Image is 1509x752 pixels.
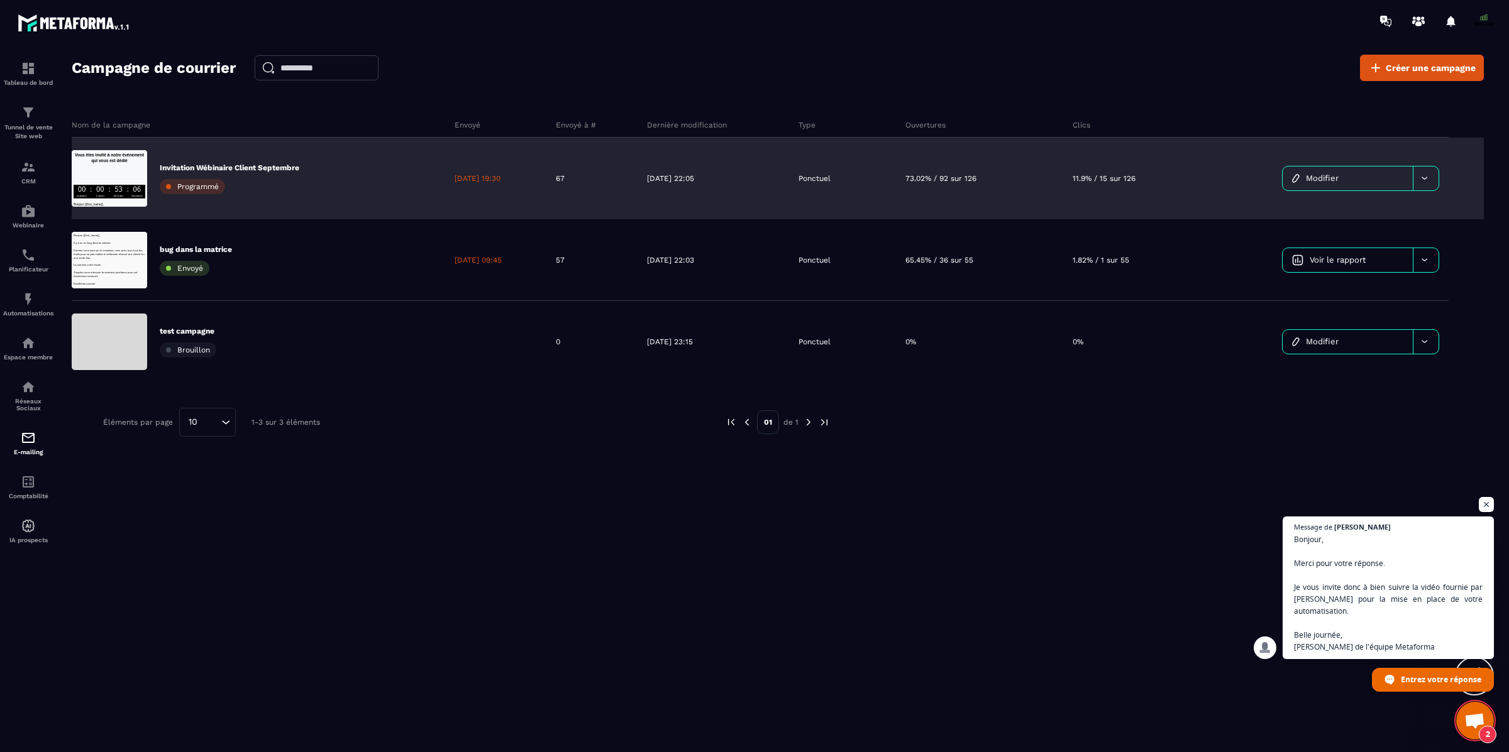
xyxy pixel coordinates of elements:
[160,163,299,173] p: Invitation Wébinaire Client Septembre
[3,79,53,86] p: Tableau de bord
[72,120,150,130] p: Nom de la campagne
[3,370,53,421] a: social-networksocial-networkRéseaux Sociaux
[799,337,831,347] p: Ponctuel
[1073,173,1136,183] p: 11.9% / 15 sur 126
[3,537,53,543] p: IA prospects
[6,105,245,117] p: La solution a été résolu.
[3,123,53,141] p: Tunnel de vente Site web
[556,255,565,265] p: 57
[21,518,36,533] img: automations
[3,282,53,326] a: automationsautomationsAutomatisations
[647,255,694,265] p: [DATE] 22:03
[21,335,36,351] img: automations
[3,493,53,499] p: Comptabilité
[6,31,245,43] p: Il y a eu un bug dans la matrice.
[1386,62,1476,74] span: Créer une campagne
[1310,255,1366,264] span: Voir le rapport
[21,379,36,395] img: social-network
[741,417,753,428] img: prev
[3,222,53,229] p: Webinaire
[21,61,36,76] img: formation
[799,120,815,130] p: Type
[1294,523,1332,530] span: Message de
[177,346,210,354] span: Brouillon
[21,204,36,219] img: automations
[21,292,36,307] img: automations
[11,8,241,43] strong: Vous êtes invité à notre événement qui vous est dédié
[556,120,596,130] p: Envoyé à #
[1306,337,1339,346] span: Modifier
[905,337,916,347] p: 0%
[1479,726,1496,743] span: 2
[1283,166,1413,190] a: Modifier
[103,418,173,427] p: Éléments par page
[556,337,560,347] p: 0
[202,415,218,429] input: Search for option
[1306,173,1339,183] span: Modifier
[1073,255,1129,265] p: 1.82% / 1 sur 55
[251,418,320,427] p: 1-3 sur 3 éléments
[1292,337,1300,346] img: icon
[3,266,53,273] p: Planificateur
[21,248,36,263] img: scheduler
[455,173,500,183] p: [DATE] 19:30
[3,354,53,361] p: Espace membre
[21,160,36,175] img: formation
[819,417,830,428] img: next
[3,326,53,370] a: automationsautomationsEspace membre
[18,11,131,34] img: logo
[905,173,976,183] p: 73.02% / 92 sur 126
[3,52,53,95] a: formationformationTableau de bord
[1073,337,1083,347] p: 0%
[21,430,36,445] img: email
[6,173,245,187] p: Bonjour {{first_name}},
[6,166,245,179] p: Excellente journée
[3,421,53,465] a: emailemailE-mailing
[3,449,53,455] p: E-mailing
[799,173,831,183] p: Ponctuel
[455,255,502,265] p: [DATE] 09:45
[3,310,53,317] p: Automatisations
[757,410,779,434] p: 01
[783,417,799,427] p: de 1
[726,417,737,428] img: prev
[905,120,946,130] p: Ouvertures
[1294,533,1483,653] span: Bonjour, Merci pour votre réponse. Je vous invite donc à bien suivre la vidéo fournie par [PERSON...
[455,120,480,130] p: Envoyé
[177,182,219,191] span: Programmé
[1401,668,1481,690] span: Entrez votre réponse
[3,95,53,150] a: formationformationTunnel de vente Site web
[6,116,245,161] img: Countdown
[1334,523,1391,530] span: [PERSON_NAME]
[647,337,693,347] p: [DATE] 23:15
[3,178,53,185] p: CRM
[1283,248,1413,272] a: Voir le rapport
[3,398,53,411] p: Réseaux Sociaux
[160,244,232,254] p: bug dans la matrice
[6,129,245,154] p: J'espère vous retrouver la semaine prochaine pour cet évènement mensuel.
[3,465,53,509] a: accountantaccountantComptabilité
[1456,702,1494,739] div: Ouvrir le chat
[1283,330,1413,354] a: Modifier
[647,173,694,183] p: [DATE] 22:05
[3,194,53,238] a: automationsautomationsWebinaire
[6,55,245,92] p: Comme vous avez pu le constater, vous avez reçu tous les mails pour ne pas oublier le wébinaire r...
[21,474,36,489] img: accountant
[803,417,814,428] img: next
[179,408,236,437] div: Search for option
[72,55,236,80] h2: Campagne de courrier
[177,264,203,273] span: Envoyé
[1360,55,1484,81] a: Créer une campagne
[1292,254,1303,266] img: icon
[647,120,727,130] p: Dernière modification
[1073,120,1090,130] p: Clics
[1292,174,1300,183] img: icon
[799,255,831,265] p: Ponctuel
[160,326,216,336] p: test campagne
[6,6,245,19] p: Bonjour {{first_name}},
[3,150,53,194] a: formationformationCRM
[556,173,565,183] p: 67
[905,255,973,265] p: 65.45% / 36 sur 55
[184,415,202,429] span: 10
[21,105,36,120] img: formation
